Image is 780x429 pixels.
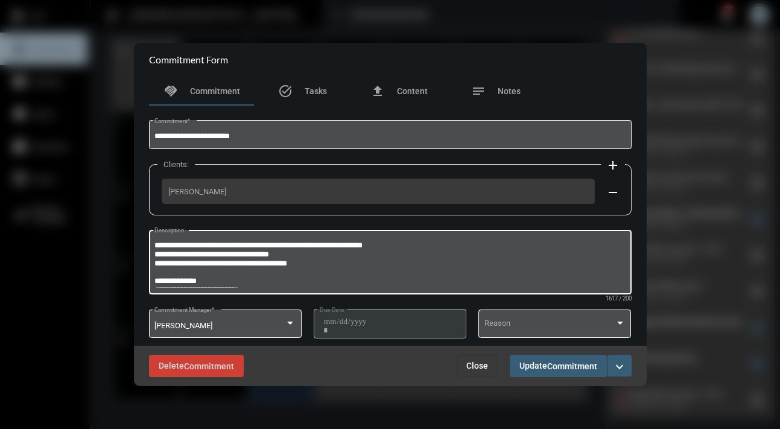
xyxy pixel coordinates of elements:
[606,185,620,200] mat-icon: remove
[606,158,620,173] mat-icon: add
[612,360,627,374] mat-icon: expand_more
[149,54,228,65] h2: Commitment Form
[457,355,498,377] button: Close
[606,296,632,302] mat-hint: 1617 / 200
[149,355,244,377] button: DeleteCommitment
[163,84,178,98] mat-icon: handshake
[157,160,195,169] label: Clients:
[519,361,597,370] span: Update
[510,355,607,377] button: UpdateCommitment
[154,321,212,330] span: [PERSON_NAME]
[184,361,234,371] span: Commitment
[498,86,521,96] span: Notes
[190,86,240,96] span: Commitment
[471,84,486,98] mat-icon: notes
[547,361,597,371] span: Commitment
[159,361,234,370] span: Delete
[168,187,588,196] span: [PERSON_NAME]
[278,84,293,98] mat-icon: task_alt
[370,84,385,98] mat-icon: file_upload
[305,86,327,96] span: Tasks
[466,361,488,370] span: Close
[397,86,428,96] span: Content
